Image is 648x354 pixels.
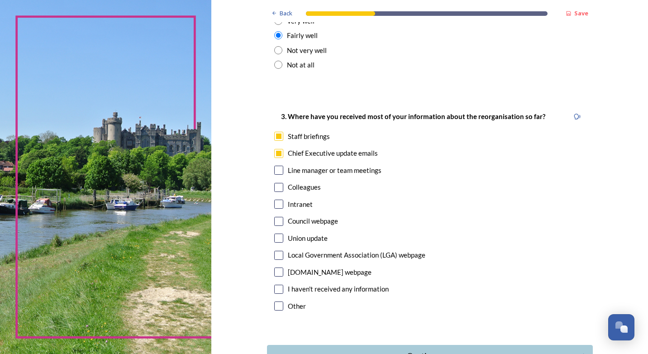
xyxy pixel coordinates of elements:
[288,182,321,192] div: Colleagues
[280,9,292,18] span: Back
[281,112,545,120] strong: 3. Where have you received most of your information about the reorganisation so far?
[288,250,425,260] div: Local Government Association (LGA) webpage
[288,216,338,226] div: Council webpage
[288,301,306,311] div: Other
[288,199,313,210] div: Intranet
[288,284,389,294] div: I haven't received any information
[608,314,634,340] button: Open Chat
[288,131,330,142] div: Staff briefings
[288,165,381,176] div: Line manager or team meetings
[288,148,378,158] div: Chief Executive update emails
[287,30,318,41] div: Fairly well
[574,9,588,17] strong: Save
[288,267,372,277] div: [DOMAIN_NAME] webpage
[288,233,328,244] div: Union update
[287,45,327,56] div: Not very well
[287,60,314,70] div: Not at all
